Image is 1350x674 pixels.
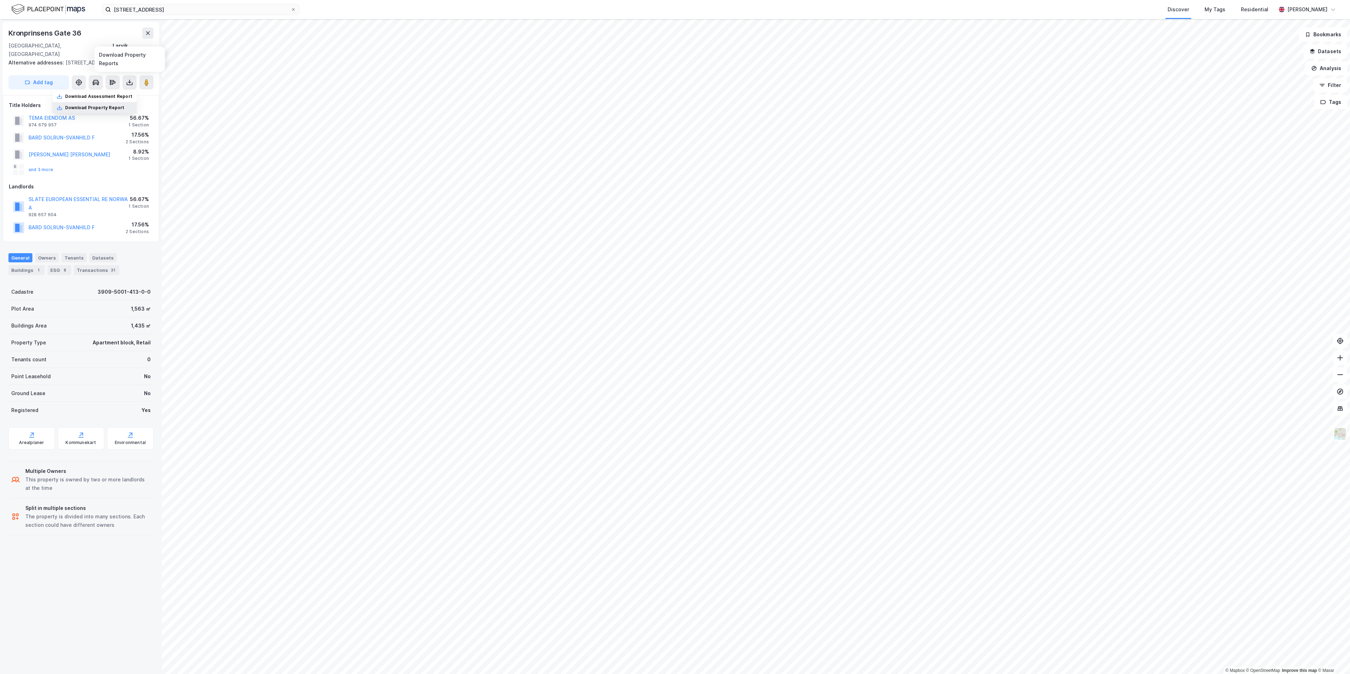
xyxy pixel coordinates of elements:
[29,212,57,218] div: 928 657 604
[1205,5,1225,14] div: My Tags
[8,27,83,39] div: Kronprinsens Gate 36
[129,122,149,128] div: 1 Section
[1314,95,1347,109] button: Tags
[1315,640,1350,674] iframe: Chat Widget
[9,182,153,191] div: Landlords
[144,389,151,398] div: No
[25,467,151,475] div: Multiple Owners
[93,338,151,347] div: Apartment block, Retail
[74,265,119,275] div: Transactions
[35,253,59,262] div: Owners
[147,355,151,364] div: 0
[129,148,149,156] div: 8.92%
[144,372,151,381] div: No
[8,75,69,89] button: Add tag
[9,101,153,110] div: Title Holders
[98,288,151,296] div: 3909-5001-413-0-0
[11,389,45,398] div: Ground Lease
[1299,27,1347,42] button: Bookmarks
[1333,427,1347,441] img: Z
[126,139,149,145] div: 2 Sections
[29,122,57,128] div: 974 679 957
[25,504,151,512] div: Split in multiple sections
[65,440,96,445] div: Kommunekart
[126,220,149,229] div: 17.56%
[126,229,149,235] div: 2 Sections
[115,440,146,445] div: Environmental
[11,406,38,414] div: Registered
[8,60,65,65] span: Alternative addresses:
[11,305,34,313] div: Plot Area
[11,355,46,364] div: Tenants count
[65,105,125,111] div: Download Property Report
[8,42,113,58] div: [GEOGRAPHIC_DATA], [GEOGRAPHIC_DATA]
[8,58,148,67] div: [STREET_ADDRESS]
[48,265,71,275] div: ESG
[110,267,117,274] div: 31
[126,131,149,139] div: 17.56%
[19,440,44,445] div: Arealplaner
[129,204,149,209] div: 1 Section
[8,265,45,275] div: Buildings
[8,253,32,262] div: General
[11,338,46,347] div: Property Type
[25,475,151,492] div: This property is owned by two or more landlords at the time
[89,253,117,262] div: Datasets
[65,94,132,99] div: Download Assessment Report
[131,305,151,313] div: 1,563 ㎡
[11,3,85,15] img: logo.f888ab2527a4732fd821a326f86c7f29.svg
[1168,5,1189,14] div: Discover
[142,406,151,414] div: Yes
[129,156,149,161] div: 1 Section
[1225,668,1245,673] a: Mapbox
[131,322,151,330] div: 1,435 ㎡
[11,372,51,381] div: Point Leasehold
[1241,5,1268,14] div: Residential
[129,195,149,204] div: 56.67%
[1287,5,1327,14] div: [PERSON_NAME]
[129,114,149,122] div: 56.67%
[1313,78,1347,92] button: Filter
[35,267,42,274] div: 1
[1282,668,1317,673] a: Improve this map
[62,253,87,262] div: Tenants
[25,512,151,529] div: The property is divided into many sections. Each section could have different owners
[111,4,290,15] input: Search by address, cadastre, landlords, tenants or people
[1246,668,1280,673] a: OpenStreetMap
[1304,44,1347,58] button: Datasets
[1305,61,1347,75] button: Analysis
[61,267,68,274] div: 8
[11,288,33,296] div: Cadastre
[11,322,46,330] div: Buildings Area
[113,42,154,58] div: Larvik, 5001/413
